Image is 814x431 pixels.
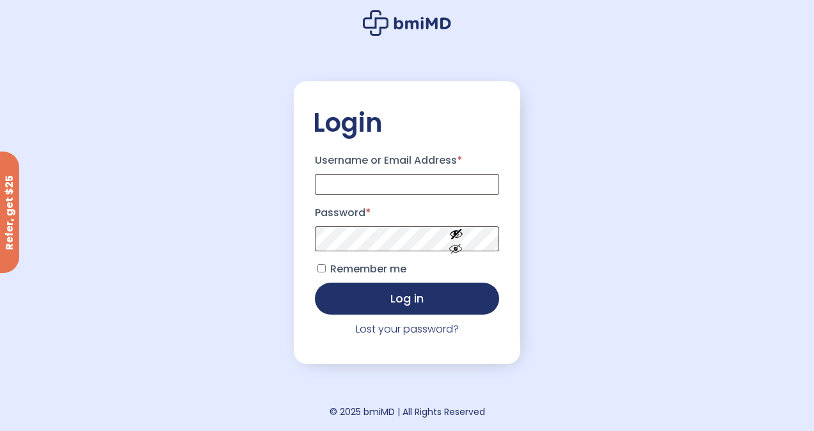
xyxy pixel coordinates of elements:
[315,203,499,223] label: Password
[330,403,485,421] div: © 2025 bmiMD | All Rights Reserved
[420,217,492,261] button: Show password
[315,283,499,315] button: Log in
[313,107,501,139] h2: Login
[330,262,406,276] span: Remember me
[317,264,326,272] input: Remember me
[356,322,459,336] a: Lost your password?
[315,150,499,171] label: Username or Email Address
